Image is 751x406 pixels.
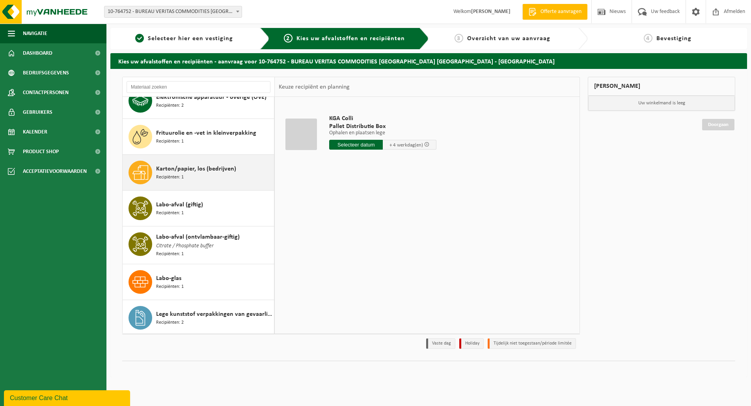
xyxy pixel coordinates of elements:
li: Tijdelijk niet toegestaan/période limitée [488,338,576,349]
span: Frituurolie en -vet in kleinverpakking [156,128,256,138]
span: Karton/papier, los (bedrijven) [156,164,236,174]
span: 2 [284,34,293,43]
span: Labo-afval (giftig) [156,200,203,209]
button: Frituurolie en -vet in kleinverpakking Recipiënten: 1 [123,119,274,155]
span: Recipiënten: 2 [156,102,184,109]
span: Overzicht van uw aanvraag [467,35,550,42]
span: Navigatie [23,24,47,43]
span: Elektronische apparatuur - overige (OVE) [156,93,266,102]
p: Ophalen en plaatsen lege [329,130,436,136]
p: Uw winkelmand is leeg [588,96,735,111]
span: Labo-glas [156,274,181,283]
a: Offerte aanvragen [522,4,587,20]
span: Recipiënten: 1 [156,174,184,181]
iframe: chat widget [4,389,132,406]
input: Materiaal zoeken [127,81,270,93]
span: Dashboard [23,43,52,63]
span: Gebruikers [23,102,52,122]
span: Pallet Distributie Box [329,122,436,130]
span: Kalender [23,122,47,142]
span: Kies uw afvalstoffen en recipiënten [296,35,405,42]
span: KGA Colli [329,115,436,122]
span: Selecteer hier een vestiging [148,35,233,42]
span: Offerte aanvragen [539,8,583,16]
button: Karton/papier, los (bedrijven) Recipiënten: 1 [123,155,274,191]
div: Keuze recipiënt en planning [275,77,354,97]
strong: [PERSON_NAME] [471,9,511,15]
span: 4 [644,34,652,43]
span: Bedrijfsgegevens [23,63,69,83]
span: Recipiënten: 1 [156,138,184,145]
span: Citrate / Phosphate buffer [156,242,214,250]
button: Labo-afval (ontvlambaar-giftig) Citrate / Phosphate buffer Recipiënten: 1 [123,226,274,264]
span: 10-764752 - BUREAU VERITAS COMMODITIES ANTWERP NV - ANTWERPEN [104,6,242,17]
button: Lege kunststof verpakkingen van gevaarlijke stoffen Recipiënten: 2 [123,300,274,336]
span: 3 [455,34,463,43]
a: 1Selecteer hier een vestiging [114,34,254,43]
span: Labo-afval (ontvlambaar-giftig) [156,232,240,242]
span: Recipiënten: 2 [156,319,184,326]
button: Labo-afval (giftig) Recipiënten: 1 [123,191,274,226]
a: Doorgaan [702,119,734,130]
span: Recipiënten: 1 [156,283,184,291]
h2: Kies uw afvalstoffen en recipiënten - aanvraag voor 10-764752 - BUREAU VERITAS COMMODITIES [GEOGR... [110,53,747,69]
span: Product Shop [23,142,59,161]
span: Acceptatievoorwaarden [23,161,87,181]
button: Elektronische apparatuur - overige (OVE) Recipiënten: 2 [123,83,274,119]
span: Lege kunststof verpakkingen van gevaarlijke stoffen [156,310,272,319]
span: + 4 werkdag(en) [389,143,423,148]
span: Recipiënten: 1 [156,209,184,217]
button: Labo-glas Recipiënten: 1 [123,264,274,300]
span: 1 [135,34,144,43]
span: Contactpersonen [23,83,69,102]
span: 10-764752 - BUREAU VERITAS COMMODITIES ANTWERP NV - ANTWERPEN [104,6,242,18]
li: Holiday [459,338,484,349]
li: Vaste dag [426,338,455,349]
span: Recipiënten: 1 [156,250,184,258]
div: [PERSON_NAME] [588,77,735,96]
span: Bevestiging [656,35,691,42]
input: Selecteer datum [329,140,383,150]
